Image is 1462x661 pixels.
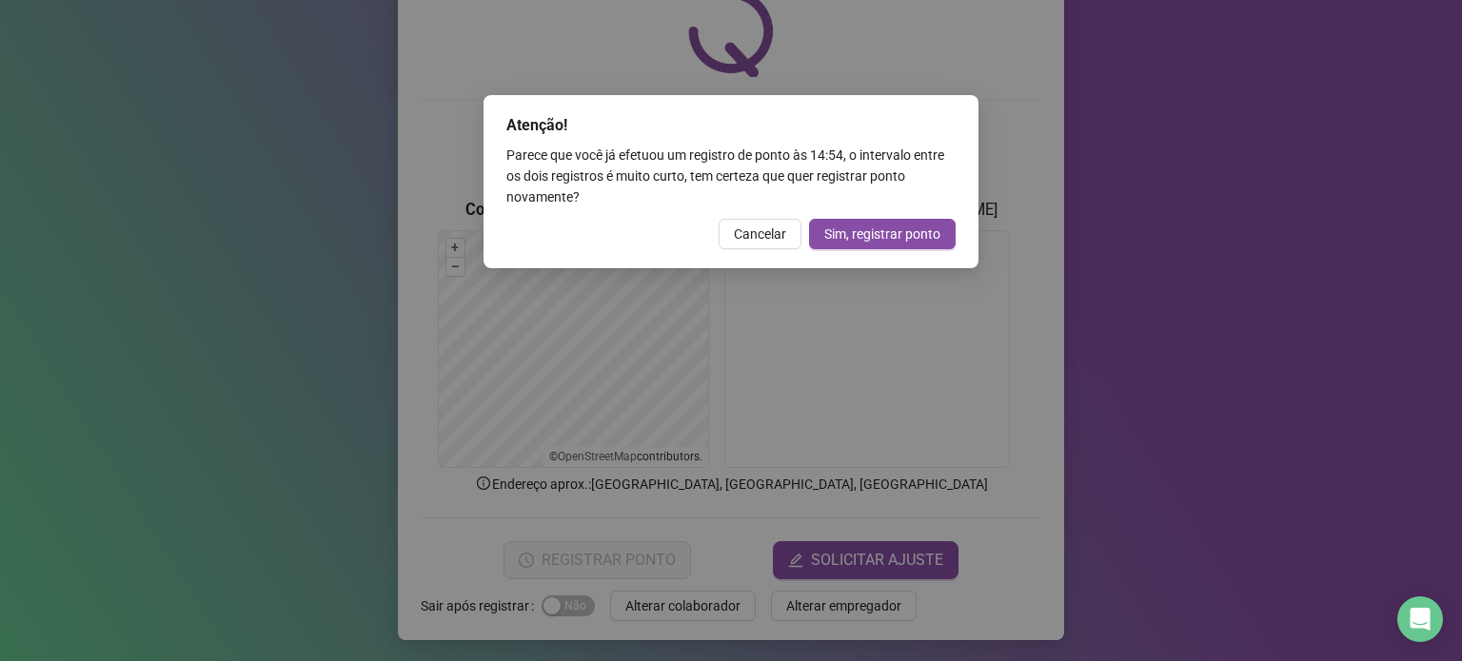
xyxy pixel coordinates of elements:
[809,219,956,249] button: Sim, registrar ponto
[506,114,956,137] div: Atenção!
[1397,596,1443,642] div: Open Intercom Messenger
[719,219,801,249] button: Cancelar
[506,145,956,207] div: Parece que você já efetuou um registro de ponto às 14:54 , o intervalo entre os dois registros é ...
[734,224,786,244] span: Cancelar
[824,224,940,244] span: Sim, registrar ponto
